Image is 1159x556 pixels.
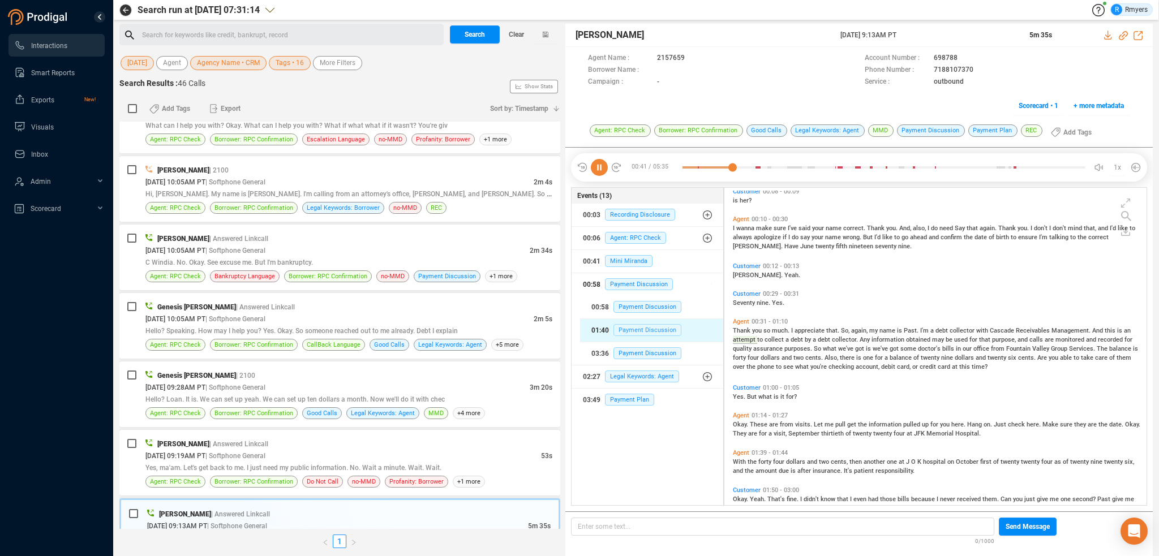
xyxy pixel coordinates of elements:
span: some [900,345,918,352]
span: Cascade [990,327,1016,334]
div: 03:36 [591,344,609,363]
span: Yeah. [784,271,800,279]
span: them [1117,354,1131,361]
span: Thank [867,225,886,232]
span: four [748,354,761,361]
span: got [890,345,900,352]
span: Hi, [PERSON_NAME]. My name is [PERSON_NAME]. I'm calling from an attorney's office, [PERSON_NAME]... [145,189,555,198]
span: and [1086,336,1098,343]
div: [PERSON_NAME]| Answered Linkcall[DATE] 10:05AM PT| Softphone General2m 34sC Windia. No. Okay. See... [119,225,560,290]
span: apologize [754,234,783,241]
span: Visuals [31,123,54,131]
span: no-MMD [381,271,405,282]
span: again, [851,327,869,334]
div: Genesis [PERSON_NAME]| Answered Linkcall[DATE] 10:05AM PT| Softphone General2m 5sHello? Speaking.... [119,293,560,359]
span: [DATE] 10:05AM PT [145,315,205,323]
span: and [1098,225,1110,232]
span: 2m 5s [534,315,552,323]
span: are [1045,336,1055,343]
span: Payment Discussion [613,347,681,359]
span: Recording Disclosure [605,209,675,221]
span: Inbox [31,150,48,158]
span: C Windia. No. Okay. See excuse me. But I'm bankruptcy. [145,258,313,266]
span: recorded [1098,336,1124,343]
span: information [872,336,906,343]
span: R [1115,4,1119,15]
div: grid [730,191,1147,505]
span: Receivables [1016,327,1051,334]
span: Services. [1069,345,1097,352]
span: got [855,345,866,352]
span: Yes. [772,299,784,307]
div: 00:03 [583,206,600,224]
span: my [869,327,879,334]
span: Good Calls [374,339,405,350]
span: Clear [509,25,524,44]
span: Also, [825,354,840,361]
span: I [928,225,931,232]
span: Fountain [1006,345,1032,352]
span: much. [772,327,791,334]
span: bills [942,345,956,352]
span: collect [765,336,785,343]
span: Borrower: RPC Confirmation [214,339,293,350]
div: Genesis [PERSON_NAME]| 2100[DATE] 09:28AM PT| Softphone General3m 20sHello? Loan. It is. We can s... [119,361,560,427]
span: Agent: RPC Check [150,339,201,350]
span: [PERSON_NAME] [157,235,209,243]
span: wrong. [843,234,863,241]
span: | Softphone General [205,315,265,323]
span: your [812,225,826,232]
span: ensure [1018,234,1039,241]
span: wanna [736,225,756,232]
span: talking [1049,234,1070,241]
span: from [991,345,1006,352]
span: Hello? Speaking. How may I help you? Yes. Okay. So someone reached out to me already. Debt I explain [145,327,458,335]
span: to [1070,234,1078,241]
span: an [1124,327,1131,334]
span: balance [1109,345,1133,352]
span: | Softphone General [205,247,265,255]
span: confirm [941,234,964,241]
span: you [1049,354,1060,361]
span: assurance [753,345,784,352]
span: like [1118,225,1130,232]
span: is [856,354,863,361]
span: CallBack Language [307,339,360,350]
span: to [1130,225,1135,232]
button: More Filters [313,56,362,70]
span: REC [431,202,442,213]
span: that [967,225,980,232]
span: [DATE] 10:05AM PT [145,178,205,186]
div: Rmyers [1111,4,1148,15]
span: birth [996,234,1011,241]
span: like [882,234,894,241]
span: name [879,327,897,334]
span: Sort by: Timestamp [490,100,548,118]
span: that. [826,327,841,334]
span: monitored [1055,336,1086,343]
button: [DATE] [121,56,154,70]
span: the [746,363,757,370]
span: But [863,234,874,241]
span: to [894,234,902,241]
span: Smart Reports [31,69,75,77]
span: one [863,354,875,361]
span: balance [890,354,913,361]
span: Past. [904,327,920,334]
span: | 2100 [209,166,229,174]
span: attempt [733,336,757,344]
span: nine [941,354,955,361]
span: debt [935,327,950,334]
a: ExportsNew! [14,88,96,111]
span: sure [774,225,788,232]
span: Payment Discussion [613,324,681,336]
span: and [976,354,988,361]
span: + more metadata [1074,97,1124,115]
span: do [931,225,939,232]
span: always [733,234,754,241]
span: and [782,354,793,361]
span: say [800,234,812,241]
span: cents. [805,354,825,361]
span: I'm [920,327,930,334]
span: nine. [757,299,772,307]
